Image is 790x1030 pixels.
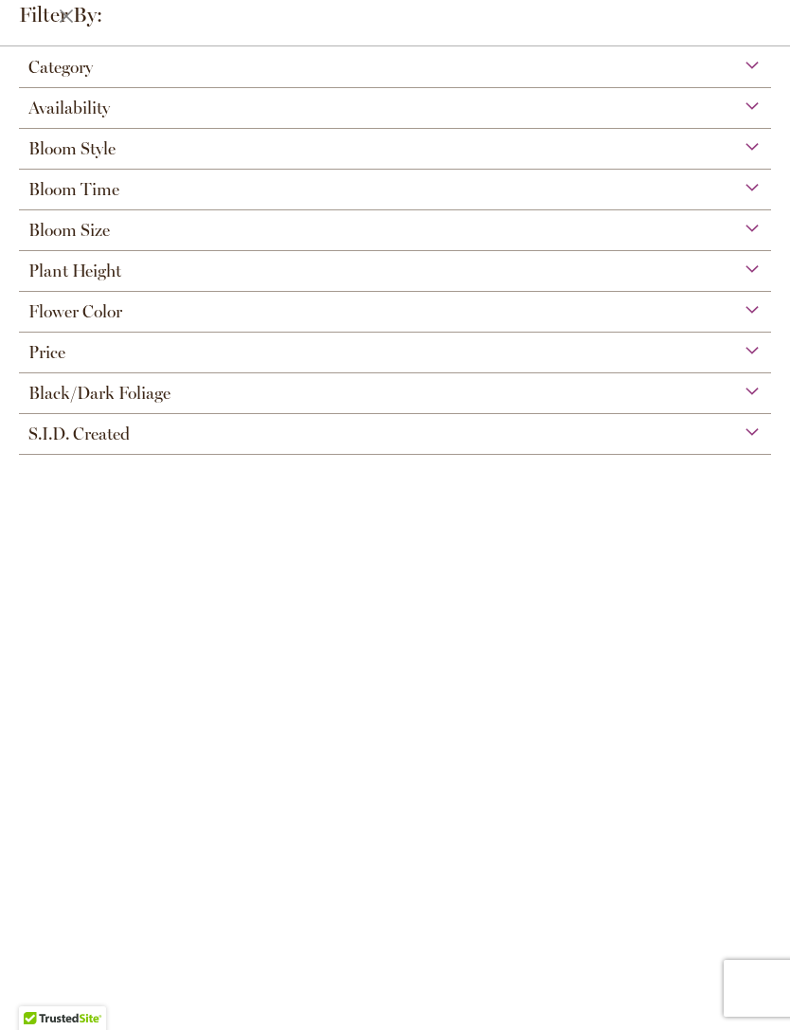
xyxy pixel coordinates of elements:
span: S.I.D. Created [28,424,130,444]
span: Flower Color [28,301,122,322]
span: Availability [28,98,110,118]
span: Plant Height [28,261,121,281]
span: Bloom Size [28,220,110,241]
span: Category [28,57,93,78]
span: Price [28,342,65,363]
iframe: Launch Accessibility Center [14,963,67,1016]
span: Bloom Time [28,179,119,200]
span: Black/Dark Foliage [28,383,171,404]
span: Bloom Style [28,138,116,159]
